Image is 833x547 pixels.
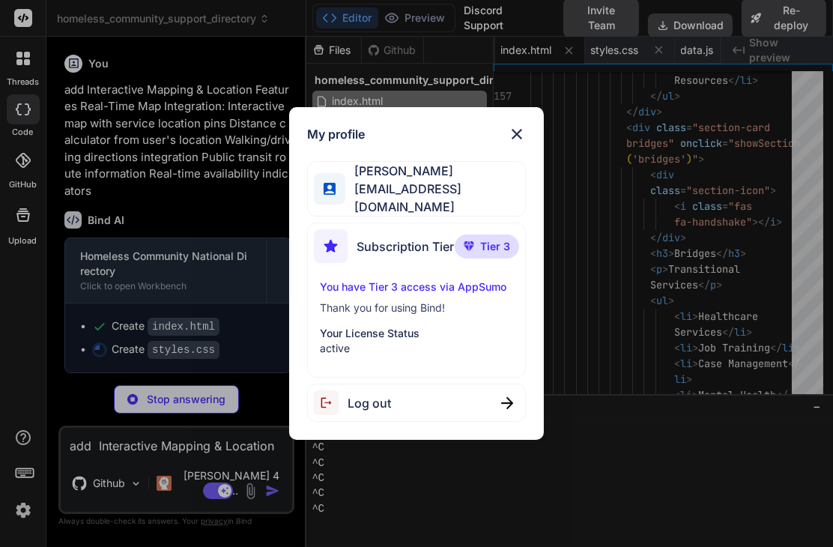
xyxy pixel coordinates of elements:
[320,300,513,315] p: Thank you for using Bind!
[508,125,526,143] img: close
[324,183,336,195] img: profile
[314,390,348,415] img: logout
[480,239,510,254] span: Tier 3
[314,229,348,263] img: subscription
[345,162,525,180] span: [PERSON_NAME]
[464,241,474,250] img: premium
[320,279,513,294] p: You have Tier 3 access via AppSumo
[348,394,391,412] span: Log out
[345,180,525,216] span: [EMAIL_ADDRESS][DOMAIN_NAME]
[501,397,513,409] img: close
[320,326,513,341] p: Your License Status
[357,238,454,256] span: Subscription Tier
[307,125,365,143] h1: My profile
[320,341,513,356] p: active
